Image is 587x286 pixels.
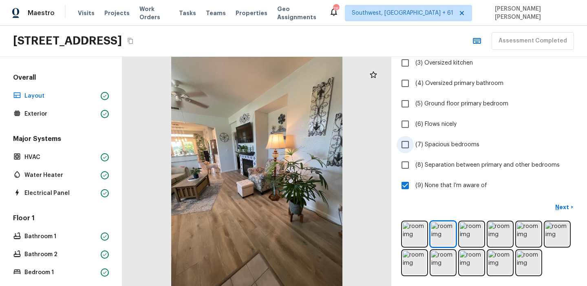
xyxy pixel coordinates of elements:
[206,9,226,17] span: Teams
[555,203,571,211] p: Next
[28,9,55,17] span: Maestro
[415,59,473,67] span: (3) Oversized kitchen
[24,92,97,100] p: Layout
[125,36,136,46] button: Copy Address
[333,5,339,13] div: 761
[415,120,457,128] span: (6) Flows nicely
[415,181,487,190] span: (9) None that I’m aware of
[488,222,512,246] img: room img
[24,110,97,118] p: Exterior
[517,251,541,275] img: room img
[431,222,455,246] img: room img
[431,251,455,275] img: room img
[488,251,512,275] img: room img
[24,189,97,197] p: Electrical Panel
[104,9,130,17] span: Projects
[236,9,267,17] span: Properties
[11,73,110,84] h5: Overall
[460,222,483,246] img: room img
[13,34,122,48] h2: [STREET_ADDRESS]
[415,141,479,149] span: (7) Spacious bedrooms
[403,251,426,275] img: room img
[179,10,196,16] span: Tasks
[403,222,426,246] img: room img
[277,5,320,21] span: Geo Assignments
[24,250,97,259] p: Bathroom 2
[415,100,508,108] span: (5) Ground floor primary bedroom
[24,268,97,277] p: Bedroom 1
[24,153,97,161] p: HVAC
[24,232,97,241] p: Bathroom 1
[492,5,575,21] span: [PERSON_NAME] [PERSON_NAME]
[139,5,169,21] span: Work Orders
[415,161,560,169] span: (8) Separation between primary and other bedrooms
[545,222,569,246] img: room img
[460,251,483,275] img: room img
[415,79,503,87] span: (4) Oversized primary bathroom
[551,201,577,214] button: Next>
[11,134,110,145] h5: Major Systems
[78,9,95,17] span: Visits
[11,214,110,224] h5: Floor 1
[352,9,453,17] span: Southwest, [GEOGRAPHIC_DATA] + 61
[517,222,541,246] img: room img
[24,171,97,179] p: Water Heater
